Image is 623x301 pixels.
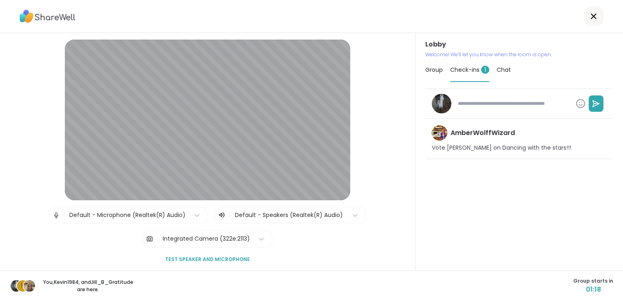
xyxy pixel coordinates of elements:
img: Microphone [53,207,60,224]
p: Vote [PERSON_NAME] on Dancing with the stars!!! [432,144,571,152]
img: Emil2207 [11,280,22,292]
h3: Lobby [425,40,613,49]
img: ShareWell Logo [20,7,75,26]
span: Chat [497,66,511,74]
span: 1 [481,66,489,74]
span: Check-ins [450,66,489,74]
img: AmberWolffWizard [432,125,447,141]
img: Emil2207 [432,94,451,113]
div: Default - Microphone (Realtek(R) Audio) [69,211,186,219]
img: Camera [146,231,153,247]
span: Group [425,66,443,74]
span: Test speaker and microphone [165,256,250,263]
img: Jill_B_Gratitude [24,280,35,292]
p: Welcome! We’ll let you know when the room is open. [425,51,613,58]
span: | [229,210,231,220]
h4: AmberWolffWizard [451,128,515,137]
span: | [157,231,159,247]
p: You, Kevin1984 , and Jill_B_Gratitude are here. [42,279,134,293]
span: 01:18 [573,285,613,294]
button: Test speaker and microphone [162,251,253,268]
span: Group starts in [573,277,613,285]
span: K [21,281,25,291]
div: Integrated Camera (322e:2113) [163,235,250,243]
span: | [63,207,65,224]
